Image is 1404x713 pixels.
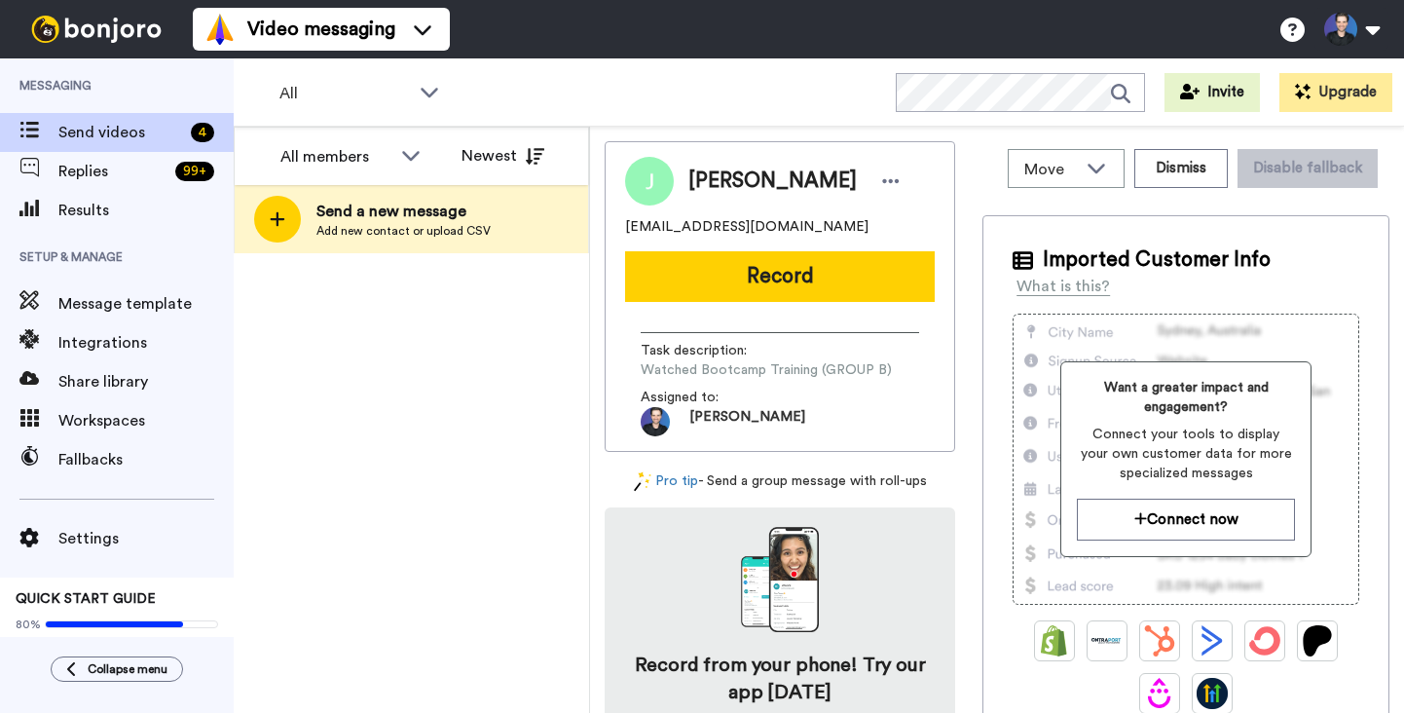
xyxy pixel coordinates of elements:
[1197,678,1228,709] img: GoHighLevel
[1039,625,1070,657] img: Shopify
[58,292,234,316] span: Message template
[58,370,234,394] span: Share library
[641,360,892,380] span: Watched Bootcamp Training (GROUP B)
[1279,73,1392,112] button: Upgrade
[625,217,868,237] span: [EMAIL_ADDRESS][DOMAIN_NAME]
[58,160,167,183] span: Replies
[1024,158,1077,181] span: Move
[16,617,41,632] span: 80%
[1249,625,1280,657] img: ConvertKit
[23,16,169,43] img: bj-logo-header-white.svg
[279,82,410,105] span: All
[88,661,167,677] span: Collapse menu
[625,251,935,302] button: Record
[58,199,234,222] span: Results
[641,341,777,360] span: Task description :
[688,167,857,196] span: [PERSON_NAME]
[641,407,670,436] img: 6be86ef7-c569-4fce-93cb-afb5ceb4fafb-1583875477.jpg
[1043,245,1271,275] span: Imported Customer Info
[1144,625,1175,657] img: Hubspot
[1091,625,1123,657] img: Ontraport
[689,407,805,436] span: [PERSON_NAME]
[1302,625,1333,657] img: Patreon
[16,636,218,652] span: Send yourself a test
[634,471,698,492] a: Pro tip
[191,123,214,142] div: 4
[641,388,777,407] span: Assigned to:
[1197,625,1228,657] img: ActiveCampaign
[624,652,936,706] h4: Record from your phone! Try our app [DATE]
[58,331,234,355] span: Integrations
[51,657,183,682] button: Collapse menu
[175,162,214,181] div: 99 +
[1077,499,1294,541] button: Connect now
[605,471,955,492] div: - Send a group message with roll-ups
[1134,149,1228,188] button: Dismiss
[247,16,395,43] span: Video messaging
[1144,678,1175,709] img: Drip
[634,471,651,492] img: magic-wand.svg
[280,145,391,169] div: All members
[1077,425,1294,483] span: Connect your tools to display your own customer data for more specialized messages
[58,409,234,432] span: Workspaces
[58,448,234,471] span: Fallbacks
[1164,73,1260,112] button: Invite
[1016,275,1110,298] div: What is this?
[204,14,236,45] img: vm-color.svg
[316,200,491,223] span: Send a new message
[625,157,674,206] img: Image of Joshua
[58,121,183,144] span: Send videos
[58,527,234,550] span: Settings
[741,527,819,632] img: download
[1077,378,1294,417] span: Want a greater impact and engagement?
[447,136,559,175] button: Newest
[16,592,156,606] span: QUICK START GUIDE
[316,223,491,239] span: Add new contact or upload CSV
[1238,149,1378,188] button: Disable fallback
